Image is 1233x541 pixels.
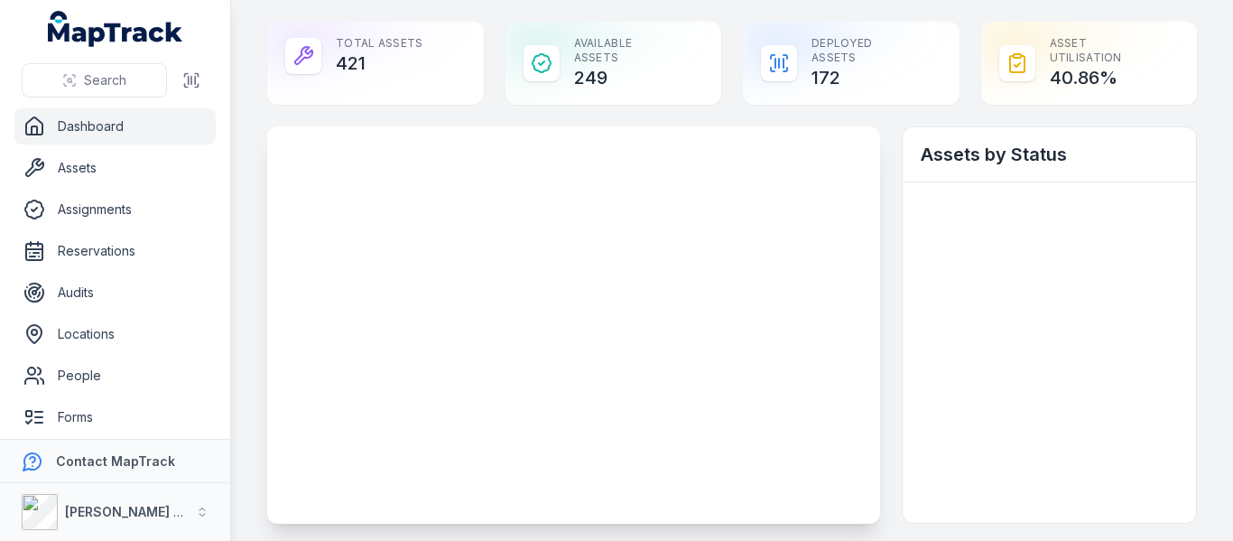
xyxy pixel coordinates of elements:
a: People [14,358,216,394]
strong: Contact MapTrack [56,453,175,469]
a: Assignments [14,191,216,228]
a: Audits [14,275,216,311]
a: Reservations [14,233,216,269]
strong: [PERSON_NAME] Group [65,504,213,519]
button: Search [22,63,167,98]
span: Search [84,71,126,89]
h2: Assets by Status [921,142,1178,167]
a: MapTrack [48,11,183,47]
a: Forms [14,399,216,435]
a: Assets [14,150,216,186]
a: Dashboard [14,108,216,145]
a: Locations [14,316,216,352]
